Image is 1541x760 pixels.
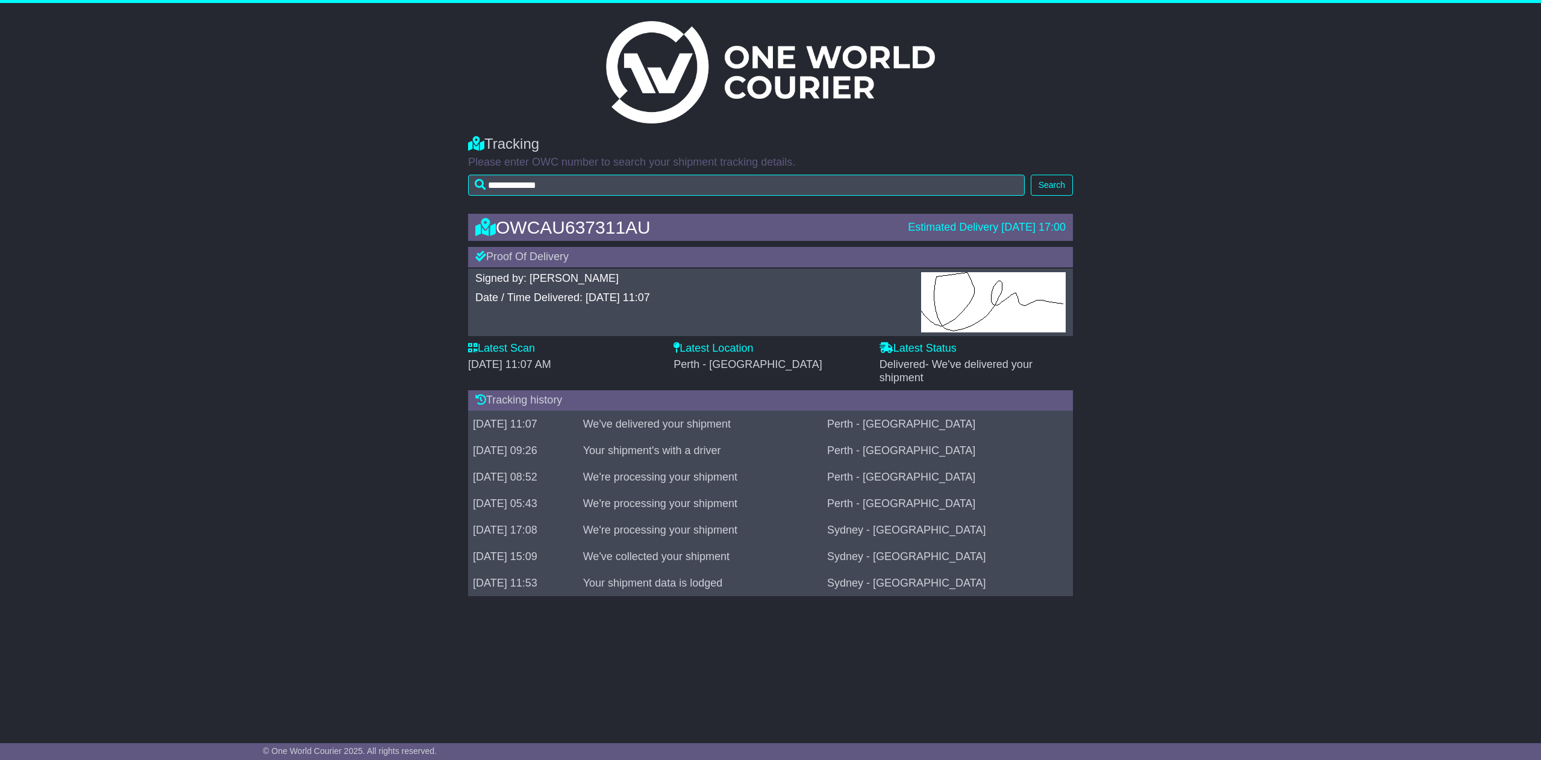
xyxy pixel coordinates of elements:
[908,221,1066,234] div: Estimated Delivery [DATE] 17:00
[468,464,578,490] td: [DATE] 08:52
[263,746,437,756] span: © One World Courier 2025. All rights reserved.
[468,247,1073,267] div: Proof Of Delivery
[468,156,1073,169] p: Please enter OWC number to search your shipment tracking details.
[578,464,822,490] td: We're processing your shipment
[822,411,1073,437] td: Perth - [GEOGRAPHIC_DATA]
[469,217,902,237] div: OWCAU637311AU
[468,437,578,464] td: [DATE] 09:26
[475,272,909,285] div: Signed by: [PERSON_NAME]
[822,570,1073,596] td: Sydney - [GEOGRAPHIC_DATA]
[822,517,1073,543] td: Sydney - [GEOGRAPHIC_DATA]
[468,517,578,543] td: [DATE] 17:08
[468,358,551,370] span: [DATE] 11:07 AM
[468,570,578,596] td: [DATE] 11:53
[674,342,753,355] label: Latest Location
[578,543,822,570] td: We've collected your shipment
[880,358,1033,384] span: Delivered
[822,543,1073,570] td: Sydney - [GEOGRAPHIC_DATA]
[468,490,578,517] td: [DATE] 05:43
[578,490,822,517] td: We're processing your shipment
[822,437,1073,464] td: Perth - [GEOGRAPHIC_DATA]
[468,411,578,437] td: [DATE] 11:07
[578,411,822,437] td: We've delivered your shipment
[468,543,578,570] td: [DATE] 15:09
[880,358,1033,384] span: - We've delivered your shipment
[578,437,822,464] td: Your shipment's with a driver
[822,490,1073,517] td: Perth - [GEOGRAPHIC_DATA]
[578,517,822,543] td: We're processing your shipment
[606,21,935,123] img: Light
[578,570,822,596] td: Your shipment data is lodged
[674,358,822,370] span: Perth - [GEOGRAPHIC_DATA]
[822,464,1073,490] td: Perth - [GEOGRAPHIC_DATA]
[475,291,909,305] div: Date / Time Delivered: [DATE] 11:07
[468,342,535,355] label: Latest Scan
[880,342,957,355] label: Latest Status
[468,390,1073,411] div: Tracking history
[468,135,1073,153] div: Tracking
[921,272,1066,332] img: GetPodImagePublic
[1031,175,1073,196] button: Search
